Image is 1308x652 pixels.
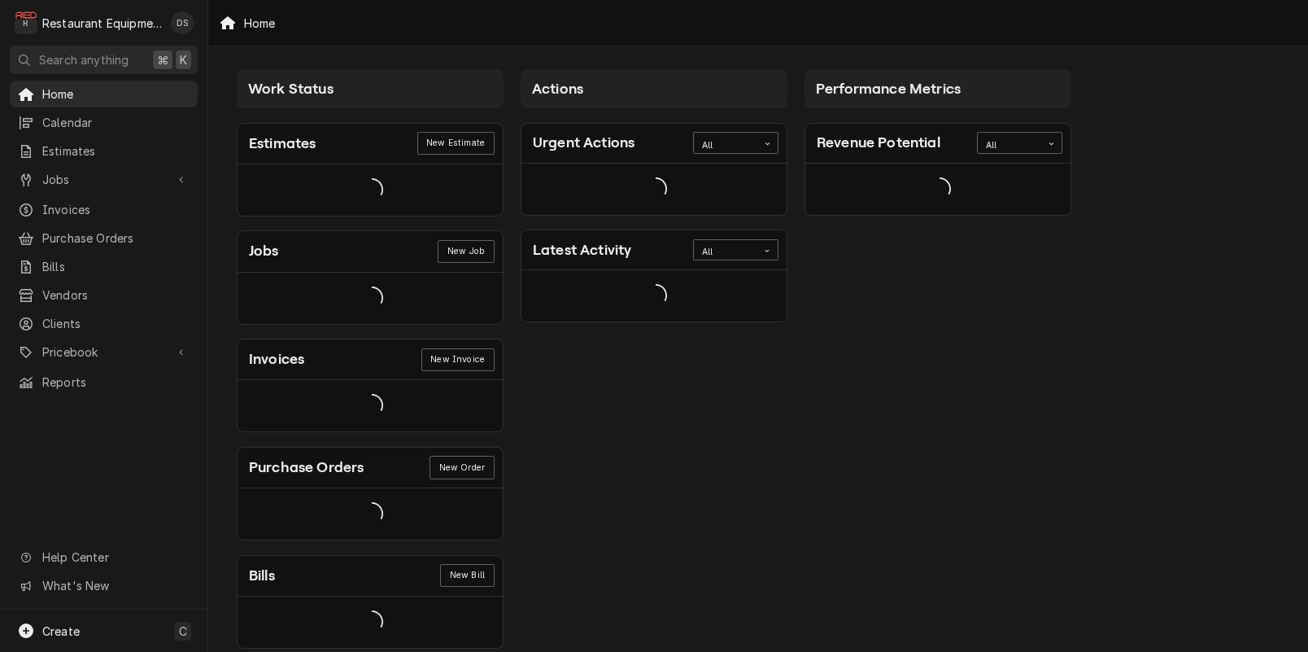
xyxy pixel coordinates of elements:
[237,108,504,649] div: Card Column Content
[521,164,787,215] div: Card Data
[157,51,168,68] span: ⌘
[237,230,504,324] div: Card: Jobs
[10,253,198,280] a: Bills
[693,239,778,260] div: Card Data Filter Control
[238,597,503,648] div: Card Data
[42,15,162,32] div: Restaurant Equipment Diagnostics
[521,270,787,322] div: Card Data
[10,339,198,365] a: Go to Pricebook
[805,164,1070,215] div: Card Data
[238,124,503,164] div: Card Header
[42,142,190,160] span: Estimates
[42,201,190,218] span: Invoices
[171,11,194,34] div: Derek Stewart's Avatar
[521,108,787,322] div: Card Column Content
[10,46,198,74] button: Search anything⌘K
[360,389,383,423] span: Loading...
[521,124,787,164] div: Card Header
[429,456,494,479] div: Card Link Button
[238,556,503,597] div: Card Header
[249,240,279,262] div: Card Title
[533,239,631,261] div: Card Title
[42,171,165,188] span: Jobs
[238,488,503,540] div: Card Data
[248,81,334,97] span: Work Status
[180,51,187,68] span: K
[42,374,190,391] span: Reports
[42,258,190,275] span: Bills
[521,69,787,108] div: Card Column Header
[42,315,190,332] span: Clients
[237,555,504,649] div: Card: Bills
[816,81,961,97] span: Performance Metrics
[237,123,504,217] div: Card: Estimates
[10,369,198,396] a: Reports
[360,605,383,639] span: Loading...
[10,310,198,337] a: Clients
[42,624,80,638] span: Create
[237,447,504,540] div: Card: Purchase Orders
[42,85,190,103] span: Home
[171,11,194,34] div: DS
[805,124,1070,164] div: Card Header
[928,172,951,206] span: Loading...
[42,549,188,566] span: Help Center
[10,572,198,599] a: Go to What's New
[238,339,503,380] div: Card Header
[15,11,37,34] div: Restaurant Equipment Diagnostics's Avatar
[238,164,503,216] div: Card Data
[10,138,198,164] a: Estimates
[42,114,190,131] span: Calendar
[237,69,504,108] div: Card Column Header
[440,564,494,587] a: New Bill
[438,240,494,263] a: New Job
[417,132,495,155] a: New Estimate
[360,173,383,207] span: Loading...
[249,457,364,479] div: Card Title
[521,230,787,270] div: Card Header
[10,544,198,571] a: Go to Help Center
[237,339,504,432] div: Card: Invoices
[644,279,667,313] span: Loading...
[521,123,787,216] div: Card: Urgent Actions
[702,139,749,152] div: All
[42,577,188,594] span: What's New
[10,81,198,107] a: Home
[10,282,198,308] a: Vendors
[521,230,787,322] div: Card: Latest Activity
[10,109,198,136] a: Calendar
[360,497,383,532] span: Loading...
[977,132,1062,153] div: Card Data Filter Control
[10,196,198,223] a: Invoices
[804,69,1071,108] div: Card Column Header
[238,448,503,488] div: Card Header
[249,348,304,370] div: Card Title
[360,281,383,315] span: Loading...
[429,456,494,479] a: New Order
[417,132,495,155] div: Card Link Button
[440,564,494,587] div: Card Link Button
[238,273,503,324] div: Card Data
[644,172,667,206] span: Loading...
[533,132,634,154] div: Card Title
[179,623,187,640] span: C
[249,133,316,155] div: Card Title
[421,348,495,371] div: Card Link Button
[804,123,1071,216] div: Card: Revenue Potential
[10,225,198,252] a: Purchase Orders
[238,231,503,272] div: Card Header
[42,287,190,304] span: Vendors
[986,139,1033,152] div: All
[42,230,190,247] span: Purchase Orders
[804,108,1071,279] div: Card Column Content
[817,132,940,154] div: Card Title
[532,81,583,97] span: Actions
[15,11,37,34] div: R
[42,344,165,361] span: Pricebook
[421,348,495,371] a: New Invoice
[10,166,198,193] a: Go to Jobs
[438,240,494,263] div: Card Link Button
[249,565,275,587] div: Card Title
[39,51,129,68] span: Search anything
[238,380,503,431] div: Card Data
